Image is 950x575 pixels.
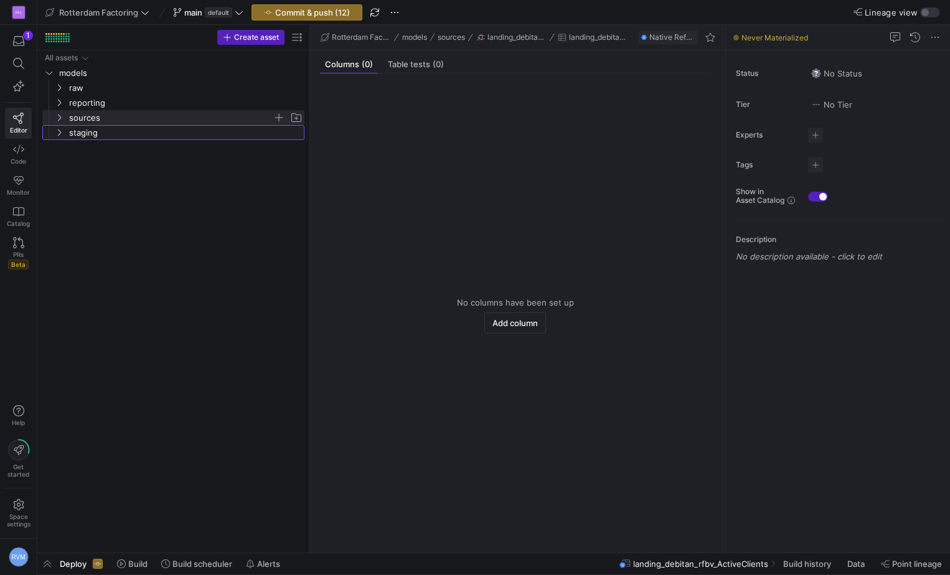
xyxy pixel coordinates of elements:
span: sources [438,33,465,42]
div: RF( [12,6,25,19]
span: models [59,66,303,80]
span: main [184,7,202,17]
a: Spacesettings [5,493,32,533]
p: Description [736,235,945,244]
span: Rotterdam Factoring [59,7,138,17]
span: PRs [13,251,24,258]
span: Build scheduler [172,559,232,569]
span: Experts [736,131,798,139]
span: Catalog [7,220,30,227]
div: Press SPACE to select this row. [42,95,304,110]
button: 1 [5,30,32,52]
a: PRsBeta [5,232,32,274]
span: Never Materialized [741,33,808,42]
div: 1 [23,30,33,40]
span: No Tier [811,100,852,110]
img: undefined [641,34,647,41]
a: Monitor [5,170,32,201]
div: Press SPACE to select this row. [42,50,304,65]
span: Add column [492,318,538,328]
div: Press SPACE to select this row. [42,80,304,95]
span: Space settings [7,513,31,528]
a: Catalog [5,201,32,232]
span: staging [69,126,303,140]
span: Build [128,559,148,569]
span: landing_debitan_rfbv_ActiveClients [569,33,628,42]
span: landing_debitan_rfbv_ActiveClients [633,559,768,569]
span: Beta [8,259,29,269]
button: maindefault [170,4,247,21]
button: Getstarted [5,434,32,483]
div: All assets [45,54,78,62]
span: landing_debitan_rfbv [487,33,547,42]
span: Code [11,157,26,165]
button: Add column [484,312,546,334]
span: Commit & push (12) [275,7,350,17]
span: Table tests [388,60,444,68]
button: landing_debitan_rfbv [473,30,550,45]
span: No columns have been set up [457,297,574,307]
button: Create asset [217,30,285,45]
a: Editor [5,108,32,139]
a: Code [5,139,32,170]
span: models [402,33,427,42]
button: No tierNo Tier [808,96,855,113]
button: landing_debitan_rfbv_ActiveClients [555,30,631,45]
span: Monitor [7,189,30,196]
span: raw [69,81,303,95]
div: Press SPACE to select this row. [42,125,304,140]
span: Lineage view [865,7,918,17]
span: Columns [325,60,373,68]
button: sources [435,30,468,45]
span: Tags [736,161,798,169]
button: RVM [5,544,32,570]
span: Build history [783,559,831,569]
span: Get started [7,463,29,478]
span: No Status [811,68,862,78]
button: Data [842,553,873,574]
img: No tier [811,100,821,110]
button: Help [5,400,32,432]
button: Build [111,553,153,574]
button: Alerts [240,553,286,574]
button: Build history [778,553,839,574]
div: RVM [9,547,29,567]
button: Build scheduler [156,553,238,574]
p: No description available - click to edit [736,251,945,261]
span: (0) [433,60,444,68]
span: Point lineage [892,559,942,569]
span: Deploy [60,559,87,569]
span: Help [11,419,26,426]
button: No statusNo Status [808,65,865,82]
span: Rotterdam Factoring [332,33,391,42]
span: Create asset [234,33,279,42]
span: sources [69,111,273,125]
span: Tier [736,100,798,109]
span: Alerts [257,559,280,569]
span: (0) [362,60,373,68]
span: reporting [69,96,303,110]
span: Show in Asset Catalog [736,187,784,205]
span: Status [736,69,798,78]
span: default [205,7,232,17]
span: Native Reference [649,33,695,42]
span: Data [847,559,865,569]
a: RF( [5,2,32,23]
span: Editor [10,126,27,134]
img: No status [811,68,821,78]
button: Commit & push (12) [252,4,362,21]
button: Rotterdam Factoring [317,30,394,45]
button: Rotterdam Factoring [42,4,153,21]
button: models [399,30,430,45]
div: Press SPACE to select this row. [42,65,304,80]
button: Point lineage [875,553,948,574]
